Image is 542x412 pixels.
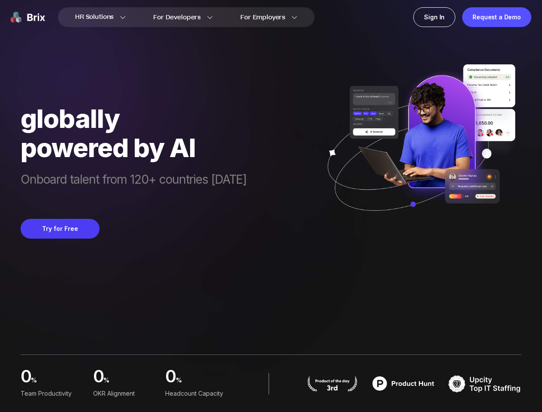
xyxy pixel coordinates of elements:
span: For Employers [240,13,285,22]
button: Try for Free [21,219,100,239]
span: 0 [165,369,176,387]
span: % [103,373,158,392]
div: OKR Alignment [93,389,159,398]
span: For Developers [153,13,201,22]
div: globally [21,104,247,133]
div: Headcount Capacity [165,389,231,398]
img: product hunt badge [367,373,440,394]
span: 0 [93,369,103,387]
img: product hunt badge [306,376,358,391]
span: % [176,373,231,392]
a: Sign In [413,7,455,27]
span: HR Solutions [75,10,114,24]
img: TOP IT STAFFING [448,373,521,394]
div: powered by AI [21,133,247,162]
a: Request a Demo [462,7,531,27]
span: Onboard talent from 120+ countries [DATE] [21,173,247,202]
span: 0 [21,369,31,387]
span: % [31,373,86,392]
img: ai generate [317,64,521,229]
div: Team Productivity [21,389,86,398]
